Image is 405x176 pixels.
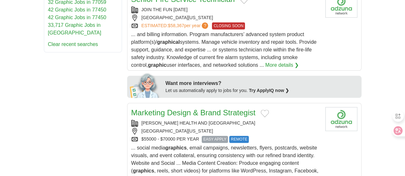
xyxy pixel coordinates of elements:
[48,7,106,12] a: 42 Graphic Jobs in 77450
[131,136,320,143] div: $55000 - $70000 PER YEAR
[142,22,210,29] a: ESTIMATED:$58,367per year?
[165,145,187,150] strong: graphics
[131,128,320,134] div: [GEOGRAPHIC_DATA][US_STATE]
[166,87,358,94] div: Let us automatically apply to jobs for you.
[148,62,166,68] strong: graphic
[131,32,317,68] span: ... and billing information. Program manufacturers’ advanced system product platform(s)/ systems....
[133,168,154,173] strong: graphics
[131,14,320,21] div: [GEOGRAPHIC_DATA][US_STATE]
[261,110,269,117] button: Add to favorite jobs
[157,39,180,45] strong: graphical
[325,107,357,131] img: Company logo
[48,22,101,35] a: 33,717 Graphic Jobs in [GEOGRAPHIC_DATA]
[48,15,106,20] a: 42 Graphic Jobs in 77450
[131,6,320,13] div: JOIN THE FUN [DATE]
[202,22,208,29] span: ?
[131,108,255,117] a: Marketing Design & Brand Strategist
[249,88,289,93] a: Try ApplyIQ now ❯
[131,120,320,126] div: [PERSON_NAME] HEALTH AND [GEOGRAPHIC_DATA]
[202,136,228,143] span: EASY APPLY
[212,22,245,29] span: CLOSING SOON
[168,23,184,28] span: $58,367
[48,42,98,47] a: Clear recent searches
[166,80,358,87] div: Want more interviews?
[130,72,161,98] img: apply-iq-scientist.png
[265,61,299,69] a: More details ❯
[229,136,249,143] span: REMOTE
